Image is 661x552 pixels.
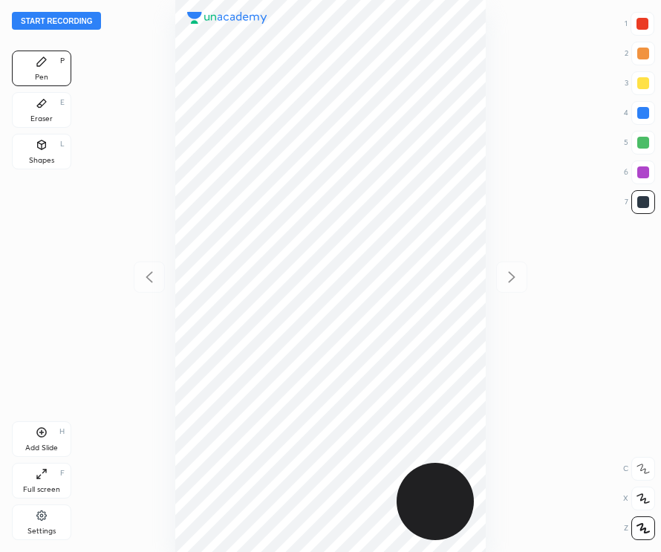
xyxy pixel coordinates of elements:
[25,444,58,452] div: Add Slide
[625,12,654,36] div: 1
[23,486,60,493] div: Full screen
[35,74,48,81] div: Pen
[623,487,655,510] div: X
[624,131,655,155] div: 5
[59,428,65,435] div: H
[27,527,56,535] div: Settings
[60,140,65,148] div: L
[60,470,65,477] div: F
[624,101,655,125] div: 4
[623,457,655,481] div: C
[60,57,65,65] div: P
[30,115,53,123] div: Eraser
[624,160,655,184] div: 6
[624,516,655,540] div: Z
[625,190,655,214] div: 7
[187,12,267,24] img: logo.38c385cc.svg
[625,71,655,95] div: 3
[12,12,101,30] button: Start recording
[29,157,54,164] div: Shapes
[625,42,655,65] div: 2
[60,99,65,106] div: E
